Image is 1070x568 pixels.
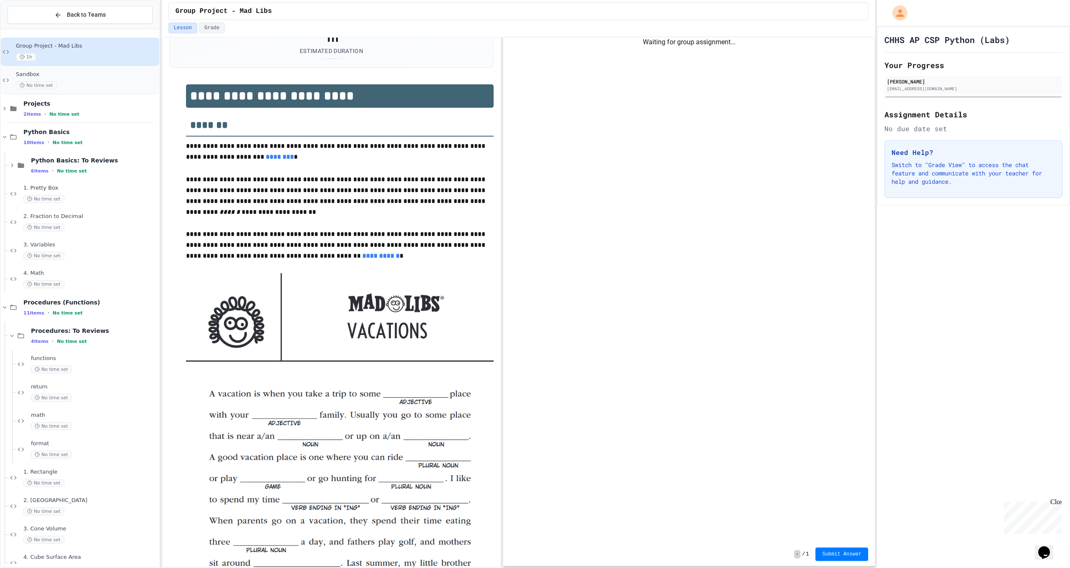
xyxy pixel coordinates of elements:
span: • [48,139,49,146]
div: Estimated Duration [300,47,363,55]
span: No time set [16,81,57,89]
span: No time set [31,394,72,402]
span: No time set [23,479,64,487]
button: Lesson [168,23,197,33]
span: Group Project - Mad Libs [176,6,272,16]
span: math [31,412,158,419]
div: [EMAIL_ADDRESS][DOMAIN_NAME] [887,86,1060,92]
span: 11 items [23,310,44,316]
span: 10 items [23,140,44,145]
p: Switch to "Grade View" to access the chat feature and communicate with your teacher for help and ... [892,161,1055,186]
h1: CHHS AP CSP Python (Labs) [884,34,1010,46]
span: No time set [23,280,64,288]
h2: Assignment Details [884,109,1062,120]
span: - [794,550,800,558]
span: 2. Fraction to Decimal [23,213,158,220]
span: Procedures: To Reviews [31,327,158,335]
span: Back to Teams [67,10,106,19]
span: 4. Cube Surface Area [23,554,158,561]
span: format [31,440,158,447]
h3: Need Help? [892,147,1055,157]
span: return [31,383,158,390]
span: No time set [31,451,72,459]
span: No time set [23,507,64,515]
span: functions [31,355,158,362]
span: No time set [23,536,64,544]
span: • [52,167,53,174]
span: 3. Cone Volume [23,525,158,532]
span: 1. Rectangle [23,469,158,476]
span: • [44,111,46,117]
span: 1. Pretty Box [23,185,158,192]
span: 4. Math [23,270,158,277]
span: Procedures (Functions) [23,299,158,306]
span: 2. [GEOGRAPHIC_DATA] [23,497,158,504]
span: No time set [57,339,87,344]
span: Python Basics: To Reviews [31,157,158,164]
span: Group Project - Mad Libs [16,43,158,50]
span: No time set [23,252,64,260]
span: • [48,309,49,316]
span: 1 [806,551,809,558]
button: Grade [199,23,225,33]
span: No time set [57,168,87,174]
span: No time set [23,195,64,203]
div: No due date set [884,124,1062,134]
button: Back to Teams [8,6,153,24]
iframe: chat widget [1001,498,1062,534]
span: 4 items [31,339,48,344]
iframe: chat widget [1035,535,1062,560]
span: No time set [53,140,83,145]
button: Submit Answer [815,548,868,561]
div: Waiting for group assignment... [503,37,875,47]
span: 3. Variables [23,241,158,248]
h2: Your Progress [884,59,1062,71]
span: No time set [31,422,72,430]
div: [PERSON_NAME] [887,78,1060,85]
span: 2 items [23,112,41,117]
span: Sandbox [16,71,158,78]
span: No time set [23,223,64,231]
span: No time set [31,365,72,373]
span: 1h [16,53,36,61]
span: Projects [23,100,158,107]
span: No time set [49,112,79,117]
div: 1h [300,30,363,45]
span: Submit Answer [822,551,861,558]
div: My Account [884,3,909,23]
span: 6 items [31,168,48,174]
span: Python Basics [23,128,158,136]
span: No time set [53,310,83,316]
span: / [802,551,805,558]
div: Chat with us now!Close [3,3,58,53]
span: • [52,338,53,345]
